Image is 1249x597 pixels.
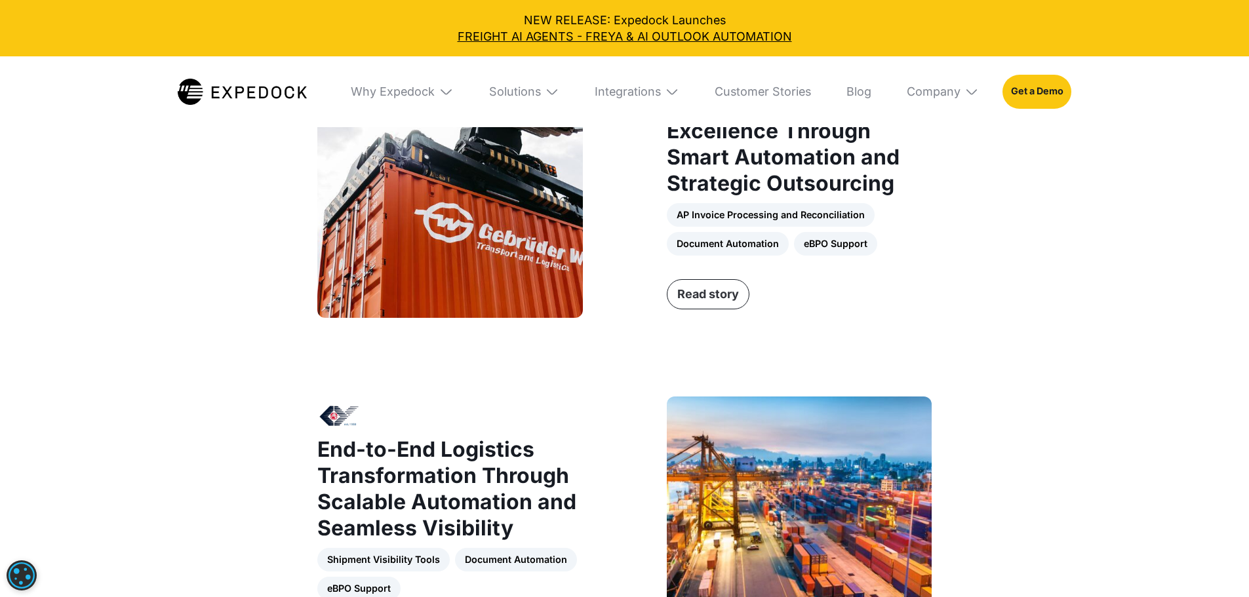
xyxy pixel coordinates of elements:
div: Integrations [583,56,691,127]
div: Company [895,56,991,127]
a: Get a Demo [1002,75,1071,109]
strong: End-to-End Logistics Transformation Through Scalable Automation and Seamless Visibility [317,436,576,541]
a: Blog [835,56,883,127]
div: Integrations [595,85,661,99]
a: Read story [667,279,749,309]
iframe: Chat Widget [1183,534,1249,597]
div: Company [907,85,961,99]
strong: Global Logistics Excellence Through Smart Automation and Strategic Outsourcing [667,92,900,196]
div: Solutions [489,85,541,99]
div: NEW RELEASE: Expedock Launches [12,12,1237,45]
div: Why Expedock [351,85,435,99]
a: FREIGHT AI AGENTS - FREYA & AI OUTLOOK AUTOMATION [12,28,1237,45]
div: Why Expedock [339,56,465,127]
div: Solutions [477,56,571,127]
a: Customer Stories [703,56,823,127]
